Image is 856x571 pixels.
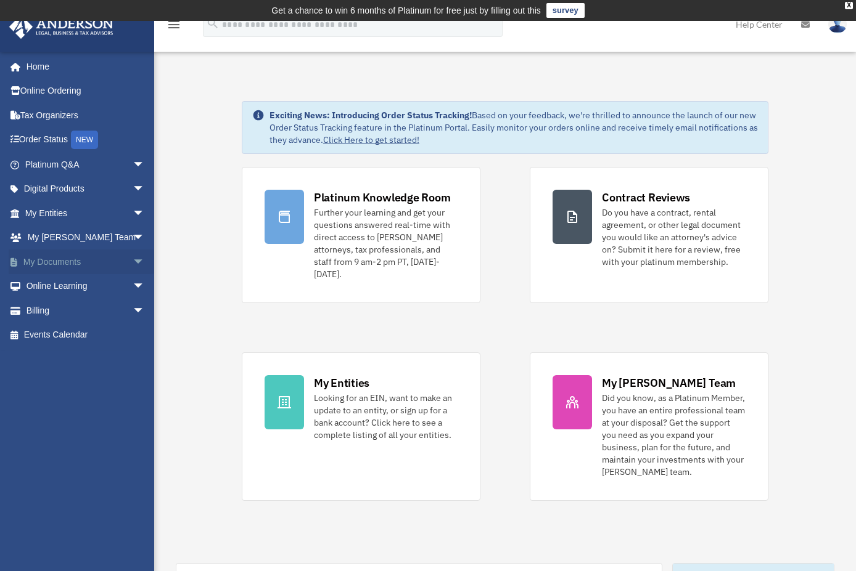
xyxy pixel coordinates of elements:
div: Do you have a contract, rental agreement, or other legal document you would like an attorney's ad... [602,206,746,268]
a: Billingarrow_drop_down [9,298,163,323]
a: Events Calendar [9,323,163,347]
img: Anderson Advisors Platinum Portal [6,15,117,39]
a: My [PERSON_NAME] Teamarrow_drop_down [9,225,163,250]
span: arrow_drop_down [133,177,157,202]
div: Further your learning and get your questions answered real-time with direct access to [PERSON_NAM... [314,206,458,280]
span: arrow_drop_down [133,201,157,226]
div: Looking for an EIN, want to make an update to an entity, or sign up for a bank account? Click her... [314,392,458,441]
i: search [206,17,220,30]
div: Did you know, as a Platinum Member, you have an entire professional team at your disposal? Get th... [602,392,746,478]
a: Tax Organizers [9,103,163,128]
span: arrow_drop_down [133,249,157,275]
div: Platinum Knowledge Room [314,190,451,205]
span: arrow_drop_down [133,274,157,299]
div: My [PERSON_NAME] Team [602,375,736,391]
strong: Exciting News: Introducing Order Status Tracking! [270,110,472,121]
a: My Entities Looking for an EIN, want to make an update to an entity, or sign up for a bank accoun... [242,352,480,501]
i: menu [167,17,181,32]
div: Contract Reviews [602,190,690,205]
a: Online Ordering [9,79,163,103]
div: Based on your feedback, we're thrilled to announce the launch of our new Order Status Tracking fe... [270,109,758,146]
a: My [PERSON_NAME] Team Did you know, as a Platinum Member, you have an entire professional team at... [530,352,768,501]
a: My Documentsarrow_drop_down [9,249,163,274]
span: arrow_drop_down [133,298,157,323]
a: Click Here to get started! [323,134,419,145]
div: My Entities [314,375,369,391]
div: close [845,2,853,9]
span: arrow_drop_down [133,152,157,177]
a: Digital Productsarrow_drop_down [9,177,163,201]
div: NEW [71,131,98,149]
img: User Pic [828,15,847,33]
span: arrow_drop_down [133,225,157,251]
a: Order StatusNEW [9,128,163,153]
a: Platinum Knowledge Room Further your learning and get your questions answered real-time with dire... [242,167,480,303]
a: menu [167,22,181,32]
a: Contract Reviews Do you have a contract, rental agreement, or other legal document you would like... [530,167,768,303]
a: Online Learningarrow_drop_down [9,274,163,299]
a: Home [9,54,157,79]
a: survey [546,3,585,18]
a: My Entitiesarrow_drop_down [9,201,163,225]
div: Get a chance to win 6 months of Platinum for free just by filling out this [271,3,541,18]
a: Platinum Q&Aarrow_drop_down [9,152,163,177]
